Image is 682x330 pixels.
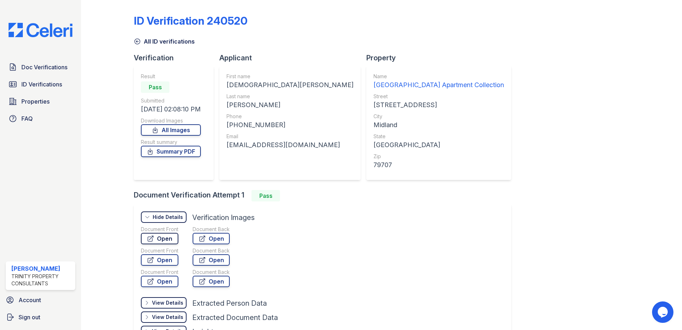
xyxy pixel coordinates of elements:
[134,14,248,27] div: ID Verification 240520
[227,120,353,130] div: [PHONE_NUMBER]
[141,124,201,136] a: All Images
[373,93,504,100] div: Street
[373,160,504,170] div: 79707
[227,100,353,110] div: [PERSON_NAME]
[366,53,517,63] div: Property
[11,264,72,273] div: [PERSON_NAME]
[193,276,230,287] a: Open
[19,313,40,321] span: Sign out
[3,293,78,307] a: Account
[193,233,230,244] a: Open
[141,146,201,157] a: Summary PDF
[192,312,278,322] div: Extracted Document Data
[251,190,280,201] div: Pass
[192,298,267,308] div: Extracted Person Data
[11,273,72,287] div: Trinity Property Consultants
[3,310,78,324] a: Sign out
[141,254,178,266] a: Open
[134,37,195,46] a: All ID verifications
[3,23,78,37] img: CE_Logo_Blue-a8612792a0a2168367f1c8372b55b34899dd931a85d93a1a3d3e32e68fde9ad4.png
[193,269,230,276] div: Document Back
[141,104,201,114] div: [DATE] 02:08:10 PM
[373,140,504,150] div: [GEOGRAPHIC_DATA]
[373,113,504,120] div: City
[193,254,230,266] a: Open
[6,94,75,109] a: Properties
[134,190,517,201] div: Document Verification Attempt 1
[227,80,353,90] div: [DEMOGRAPHIC_DATA][PERSON_NAME]
[219,53,366,63] div: Applicant
[227,73,353,80] div: First name
[141,276,178,287] a: Open
[141,226,178,233] div: Document Front
[227,140,353,150] div: [EMAIL_ADDRESS][DOMAIN_NAME]
[134,53,219,63] div: Verification
[21,114,33,123] span: FAQ
[141,139,201,146] div: Result summary
[141,81,169,93] div: Pass
[373,133,504,140] div: State
[21,63,67,71] span: Doc Verifications
[21,97,50,106] span: Properties
[373,153,504,160] div: Zip
[141,97,201,104] div: Submitted
[141,247,178,254] div: Document Front
[141,73,201,80] div: Result
[193,247,230,254] div: Document Back
[373,73,504,80] div: Name
[153,214,183,221] div: Hide Details
[373,100,504,110] div: [STREET_ADDRESS]
[141,117,201,124] div: Download Images
[227,113,353,120] div: Phone
[141,269,178,276] div: Document Front
[373,73,504,90] a: Name [GEOGRAPHIC_DATA] Apartment Collection
[373,120,504,130] div: Midland
[152,299,183,306] div: View Details
[652,301,675,323] iframe: chat widget
[193,226,230,233] div: Document Back
[227,133,353,140] div: Email
[192,212,255,222] div: Verification Images
[227,93,353,100] div: Last name
[6,60,75,74] a: Doc Verifications
[21,80,62,89] span: ID Verifications
[152,314,183,321] div: View Details
[19,296,41,304] span: Account
[141,233,178,244] a: Open
[373,80,504,90] div: [GEOGRAPHIC_DATA] Apartment Collection
[6,77,75,91] a: ID Verifications
[6,111,75,126] a: FAQ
